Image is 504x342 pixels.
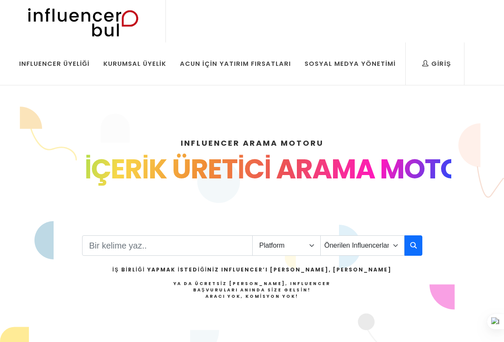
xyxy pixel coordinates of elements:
div: Influencer Üyeliği [19,59,90,68]
a: Sosyal Medya Yönetimi [298,42,402,85]
strong: Aracı Yok, Komisyon Yok! [205,293,299,300]
div: Giriş [422,59,451,68]
input: Search [82,235,253,256]
h4: INFLUENCER ARAMA MOTORU [53,137,451,149]
a: Giriş [416,42,457,85]
a: Acun İçin Yatırım Fırsatları [174,42,297,85]
div: Sosyal Medya Yönetimi [305,59,396,68]
div: Kurumsal Üyelik [103,59,166,68]
a: Kurumsal Üyelik [97,42,173,85]
a: Influencer Üyeliği [13,42,96,85]
h4: Ya da Ücretsiz [PERSON_NAME], Influencer Başvuruları Anında Size Gelsin! [112,280,391,300]
div: Acun İçin Yatırım Fırsatları [180,59,291,68]
h2: İş Birliği Yapmak İstediğiniz Influencer’ı [PERSON_NAME], [PERSON_NAME] [112,266,391,274]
